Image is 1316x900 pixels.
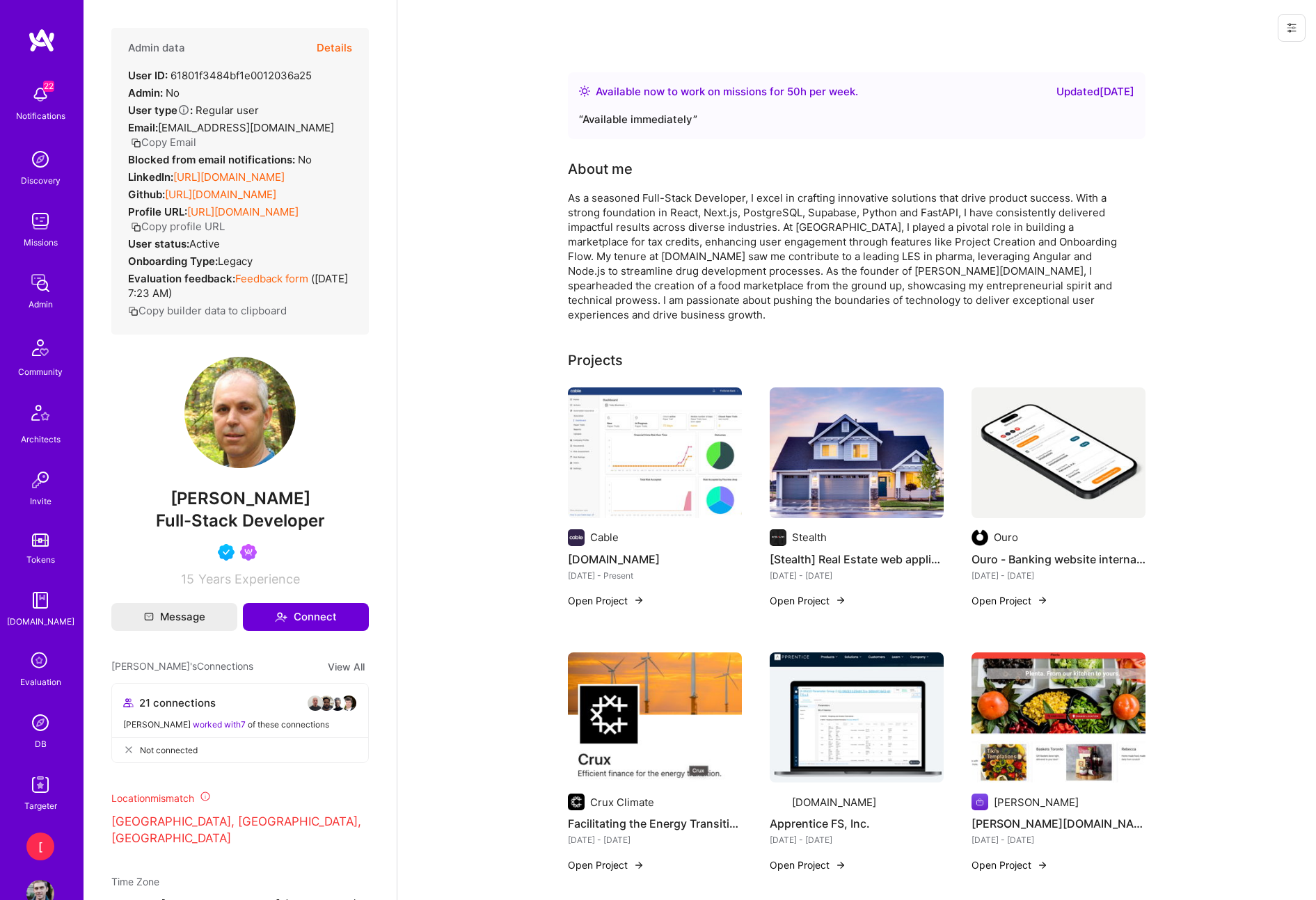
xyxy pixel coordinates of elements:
[198,572,300,586] span: Years Experience
[568,568,742,583] div: [DATE] - Present
[28,28,56,53] img: logo
[1037,595,1048,606] img: arrow-right
[24,235,58,250] div: Missions
[187,205,299,218] a: [URL][DOMAIN_NAME]
[193,719,246,730] span: worked with 7
[181,572,194,586] span: 15
[318,695,335,712] img: avatar
[128,255,218,268] strong: Onboarding Type:
[568,858,644,872] button: Open Project
[972,529,988,546] img: Company logo
[111,603,237,631] button: Message
[111,659,253,675] span: [PERSON_NAME]'s Connections
[111,488,369,509] span: [PERSON_NAME]
[26,145,54,173] img: discovery
[324,659,369,675] button: View All
[568,814,742,833] h4: Facilitating the Energy Transition through Financial Innovation at [GEOGRAPHIC_DATA]
[173,170,285,184] a: [URL][DOMAIN_NAME]
[568,794,585,810] img: Company logo
[792,795,876,810] div: [DOMAIN_NAME]
[123,717,357,732] div: [PERSON_NAME] of these connections
[633,595,644,606] img: arrow-right
[26,586,54,614] img: guide book
[633,860,644,871] img: arrow-right
[972,814,1145,833] h4: [PERSON_NAME][DOMAIN_NAME]
[158,121,334,134] span: [EMAIL_ADDRESS][DOMAIN_NAME]
[835,860,846,871] img: arrow-right
[156,511,325,531] span: Full-Stack Developer
[235,272,308,285] a: Feedback form
[128,237,189,250] strong: User status:
[770,550,944,568] h4: [Stealth] Real Estate web application
[1037,860,1048,871] img: arrow-right
[21,173,61,188] div: Discovery
[26,552,55,567] div: Tokens
[184,357,296,468] img: User Avatar
[972,387,1145,518] img: Ouro - Banking website internationalization
[770,593,846,608] button: Open Project
[218,544,235,561] img: Vetted A.Teamer
[189,237,220,250] span: Active
[128,86,163,99] strong: Admin:
[26,833,54,860] div: [
[770,652,944,783] img: Apprentice FS, Inc.
[128,42,185,54] h4: Admin data
[128,188,165,201] strong: Github:
[131,138,141,148] i: icon Copy
[128,104,193,117] strong: User type :
[26,466,54,494] img: Invite
[128,272,235,285] strong: Evaluation feedback:
[340,695,357,712] img: avatar
[787,85,800,98] span: 50
[568,593,644,608] button: Open Project
[32,533,49,547] img: tokens
[7,614,74,629] div: [DOMAIN_NAME]
[596,83,858,100] div: Available now to work on missions for h per week .
[165,188,276,201] a: [URL][DOMAIN_NAME]
[972,593,1048,608] button: Open Project
[329,695,346,712] img: avatar
[579,111,1134,128] div: “ Available immediately ”
[27,648,54,675] i: icon SelectionTeam
[972,652,1145,783] img: Plenta.ca
[972,568,1145,583] div: [DATE] - [DATE]
[111,814,369,847] p: [GEOGRAPHIC_DATA], [GEOGRAPHIC_DATA], [GEOGRAPHIC_DATA]
[568,159,633,179] div: About me
[568,387,742,518] img: Cable.Tech
[218,255,253,268] span: legacy
[111,683,369,763] button: 21 connectionsavataravataravataravatar[PERSON_NAME] worked with7 of these connectionsNot connected
[590,795,654,810] div: Crux Climate
[568,529,585,546] img: Company logo
[128,86,180,100] div: No
[26,269,54,297] img: admin teamwork
[994,530,1018,545] div: Ouro
[770,387,944,518] img: [Stealth] Real Estate web application
[21,432,61,447] div: Architects
[579,86,590,97] img: Availability
[128,205,187,218] strong: Profile URL:
[317,28,352,68] button: Details
[568,191,1125,322] div: As a seasoned Full-Stack Developer, I excel in crafting innovative solutions that drive product s...
[972,794,988,810] img: Company logo
[128,103,259,118] div: Regular user
[111,791,369,805] div: Location mismatch
[972,550,1145,568] h4: Ouro - Banking website internationalization
[24,798,57,813] div: Targeter
[275,611,287,623] i: icon Connect
[140,743,198,757] span: Not connected
[770,814,944,833] h4: Apprentice FS, Inc.
[131,219,225,234] button: Copy profile URL
[20,675,61,689] div: Evaluation
[26,771,54,798] img: Skill Targeter
[26,81,54,109] img: bell
[128,121,158,134] strong: Email:
[128,152,312,167] div: No
[243,603,369,631] button: Connect
[770,794,786,810] img: Company logo
[35,737,47,751] div: DB
[770,529,786,546] img: Company logo
[128,153,298,166] strong: Blocked from email notifications:
[770,568,944,583] div: [DATE] - [DATE]
[770,833,944,847] div: [DATE] - [DATE]
[128,303,287,318] button: Copy builder data to clipboard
